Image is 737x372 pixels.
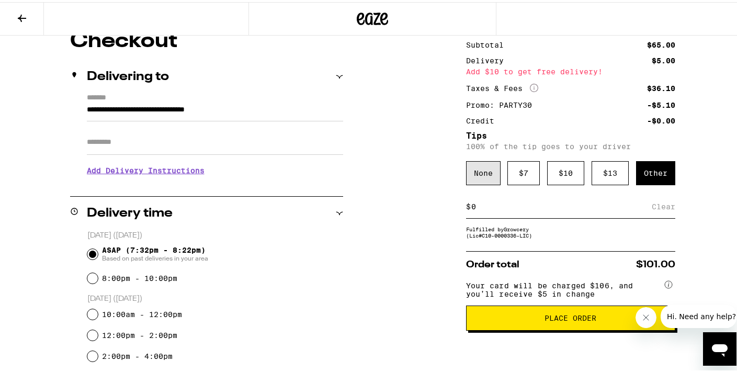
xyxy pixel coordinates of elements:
[545,312,596,320] span: Place Order
[636,258,675,267] span: $101.00
[466,39,511,47] div: Subtotal
[466,130,675,138] h5: Tips
[647,115,675,122] div: -$0.00
[87,156,343,181] h3: Add Delivery Instructions
[466,55,511,62] div: Delivery
[466,258,519,267] span: Order total
[102,308,182,317] label: 10:00am - 12:00pm
[102,350,173,358] label: 2:00pm - 4:00pm
[87,181,343,189] p: We'll contact you at [PHONE_NUMBER] when we arrive
[102,244,208,261] span: ASAP (7:32pm - 8:22pm)
[87,229,343,239] p: [DATE] ([DATE])
[647,83,675,90] div: $36.10
[87,205,173,218] h2: Delivery time
[466,276,663,296] span: Your card will be charged $106, and you’ll receive $5 in change
[87,292,343,302] p: [DATE] ([DATE])
[87,69,169,81] h2: Delivering to
[507,159,540,183] div: $ 7
[466,115,502,122] div: Credit
[466,140,675,149] p: 100% of the tip goes to your driver
[547,159,584,183] div: $ 10
[466,224,675,236] div: Fulfilled by Growcery (Lic# C10-0000336-LIC )
[466,82,538,91] div: Taxes & Fees
[703,330,736,364] iframe: Button to launch messaging window
[102,272,177,280] label: 8:00pm - 10:00pm
[466,303,675,329] button: Place Order
[647,99,675,107] div: -$5.10
[102,329,177,337] label: 12:00pm - 2:00pm
[636,159,675,183] div: Other
[652,55,675,62] div: $5.00
[661,303,736,326] iframe: Message from company
[102,252,208,261] span: Based on past deliveries in your area
[466,159,501,183] div: None
[466,66,675,73] div: Add $10 to get free delivery!
[592,159,629,183] div: $ 13
[636,305,656,326] iframe: Close message
[70,29,343,50] h1: Checkout
[647,39,675,47] div: $65.00
[471,200,652,209] input: 0
[466,99,539,107] div: Promo: PARTY30
[652,193,675,216] div: Clear
[466,193,471,216] div: $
